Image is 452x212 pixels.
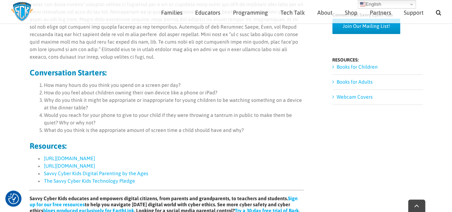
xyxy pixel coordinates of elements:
span: Tech Talk [280,10,305,15]
li: How do you feel about children owning their own device like a phone or iPad? [44,89,303,97]
li: Would you reach for your phone to give to your child if they were throwing a tantrum in public to... [44,112,303,127]
a: Savvy Cyber Kids Digital Parenting by the Ages [44,171,148,176]
span: Programming [233,10,268,15]
li: Why do you think it might be appropriate or inappropriate for young children to be watching somet... [44,97,303,112]
a: The Savvy Cyber Kids Technology Pledge [44,178,135,184]
a: Books for Children [337,64,378,70]
a: [URL][DOMAIN_NAME] [44,163,95,169]
a: Webcam Covers [337,94,373,100]
a: [URL][DOMAIN_NAME] [44,156,95,161]
img: Savvy Cyber Kids Logo [11,2,33,21]
img: Revisit consent button [8,193,19,204]
li: How many hours do you think you spend on a screen per day? [44,82,303,89]
a: Join Our Mailing List! [332,19,400,34]
span: Educators [195,10,220,15]
strong: Resources: [29,141,66,151]
h4: RESOURCES: [332,58,423,62]
span: About [317,10,332,15]
span: Partners [370,10,391,15]
span: Families [161,10,183,15]
span: Shop [345,10,357,15]
strong: Conversation Starters: [29,68,106,77]
span: Join Our Mailing List! [343,23,390,29]
a: Sign up for our free resources [29,196,297,207]
span: Support [404,10,423,15]
a: Books for Adults [337,79,373,85]
li: What do you think is the appropriate amount of screen time a child should have and why? [44,127,303,134]
button: Consent Preferences [8,193,19,204]
img: en [360,1,366,7]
